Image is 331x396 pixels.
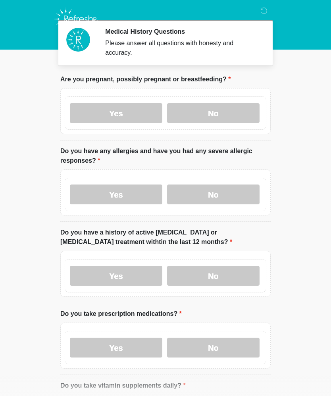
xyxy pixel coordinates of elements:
[70,338,162,358] label: Yes
[60,309,182,319] label: Do you take prescription medications?
[60,75,231,84] label: Are you pregnant, possibly pregnant or breastfeeding?
[167,103,260,123] label: No
[60,381,186,390] label: Do you take vitamin supplements daily?
[60,228,271,247] label: Do you have a history of active [MEDICAL_DATA] or [MEDICAL_DATA] treatment withtin the last 12 mo...
[60,146,271,165] label: Do you have any allergies and have you had any severe allergic responses?
[167,185,260,204] label: No
[167,338,260,358] label: No
[66,28,90,52] img: Agent Avatar
[70,266,162,286] label: Yes
[70,185,162,204] label: Yes
[52,6,100,32] img: Refresh RX Logo
[70,103,162,123] label: Yes
[105,38,259,58] div: Please answer all questions with honesty and accuracy.
[167,266,260,286] label: No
